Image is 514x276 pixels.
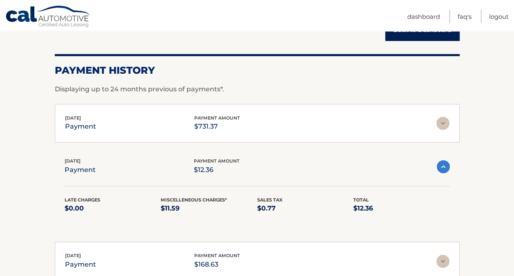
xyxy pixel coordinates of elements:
[437,160,450,173] img: accordion-active.svg
[65,164,96,176] p: payment
[194,158,240,164] span: payment amount
[194,253,240,258] span: payment amount
[65,115,81,121] span: [DATE]
[194,115,240,121] span: payment amount
[407,10,440,23] a: Dashboard
[436,117,449,130] img: accordion-rest.svg
[65,197,100,203] span: Late Charges
[55,64,460,77] h2: Payment History
[65,158,81,164] span: [DATE]
[257,197,283,203] span: Sales Tax
[458,10,471,23] a: FAQ's
[436,255,449,268] img: accordion-rest.svg
[161,203,257,214] p: $11.59
[65,203,161,214] p: $0.00
[65,259,96,270] p: payment
[257,203,354,214] p: $0.77
[161,197,227,203] span: Miscelleneous Charges*
[353,197,369,203] span: Total
[55,84,460,94] p: Displaying up to 24 months previous of payments*.
[65,253,81,258] span: [DATE]
[489,10,509,23] a: Logout
[194,121,240,132] p: $731.37
[5,5,91,29] a: Cal Automotive
[194,259,240,270] p: $168.63
[194,164,240,176] p: $12.36
[65,121,96,132] p: payment
[353,203,450,214] p: $12.36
